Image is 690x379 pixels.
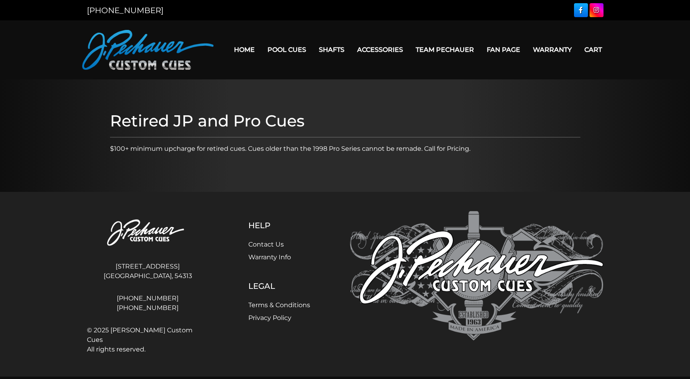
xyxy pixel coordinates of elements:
a: [PHONE_NUMBER] [87,294,209,303]
a: Terms & Conditions [248,301,310,309]
img: Pechauer Custom Cues [350,211,604,341]
a: [PHONE_NUMBER] [87,303,209,313]
a: Cart [578,39,608,60]
a: Accessories [351,39,409,60]
a: Team Pechauer [409,39,480,60]
a: Privacy Policy [248,314,291,322]
a: [PHONE_NUMBER] [87,6,163,15]
img: Pechauer Custom Cues [82,30,214,70]
h5: Legal [248,281,310,291]
h1: Retired JP and Pro Cues [110,111,580,130]
a: Warranty Info [248,253,291,261]
a: Shafts [313,39,351,60]
h5: Help [248,221,310,230]
img: Pechauer Custom Cues [87,211,209,255]
a: Warranty [527,39,578,60]
span: © 2025 [PERSON_NAME] Custom Cues All rights reserved. [87,326,209,354]
p: $100+ minimum upcharge for retired cues. Cues older than the 1998 Pro Series cannot be remade. Ca... [110,144,580,154]
a: Pool Cues [261,39,313,60]
a: Home [228,39,261,60]
a: Contact Us [248,241,284,248]
address: [STREET_ADDRESS] [GEOGRAPHIC_DATA], 54313 [87,259,209,284]
a: Fan Page [480,39,527,60]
